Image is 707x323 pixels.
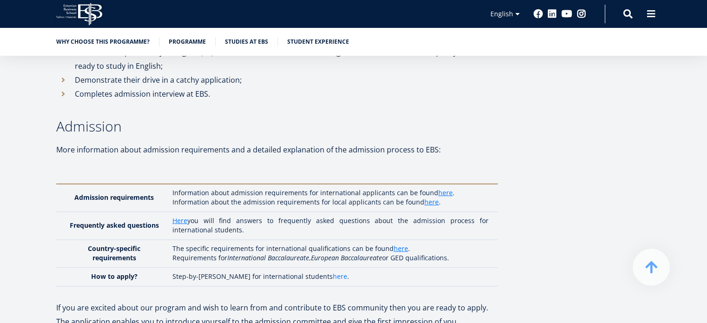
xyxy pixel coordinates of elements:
em: European Baccalaureate [311,253,382,262]
a: here [333,272,347,281]
a: here [438,188,453,198]
h3: Admission [56,119,498,133]
a: Student experience [287,37,349,46]
a: Facebook [534,9,543,19]
td: you will find answers to frequently asked questions about the admission process for international... [168,212,498,240]
strong: Admission requirements [74,193,154,202]
p: Information about admission requirements for international applicants can be found . [172,188,489,198]
p: The specific requirements for international qualifications can be found . [172,244,489,253]
p: More information about admission requirements and a detailed explanation of the admission process... [56,143,498,157]
strong: How to apply? [91,272,138,281]
em: International Baccalaureate [227,253,309,262]
input: Two-year MBA [2,142,8,148]
a: Here [172,216,187,225]
a: Linkedin [548,9,557,19]
li: Completes admission interview at EBS. [56,87,498,101]
p: If you are excited about our program and wish to learn from and contribute to EBS community then ... [56,301,498,315]
span: Technology Innovation MBA [11,153,89,162]
p: Step-by-[PERSON_NAME] for international students . [172,272,489,281]
strong: Frequently asked questions [70,221,159,230]
p: Information about the admission requirements for local applicants can be found . [172,198,489,207]
span: Last Name [221,0,251,9]
strong: Country-specific requirements [88,244,140,262]
li: Demonstrate their drive in a catchy application; [56,73,498,87]
a: Instagram [577,9,586,19]
a: Why choose this programme? [56,37,150,46]
input: One-year MBA (in Estonian) [2,130,8,136]
a: Studies at EBS [225,37,268,46]
a: Programme [169,37,206,46]
li: Has sufficient proficiency in English (B2). We offer some courses both in English and Estonian bu... [56,45,498,73]
a: Youtube [562,9,572,19]
span: One-year MBA (in Estonian) [11,129,86,138]
a: here [394,244,408,253]
a: here [424,198,439,207]
span: Two-year MBA [11,141,51,150]
p: Requirements for , or GED qualifications. [172,253,489,263]
input: Technology Innovation MBA [2,154,8,160]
